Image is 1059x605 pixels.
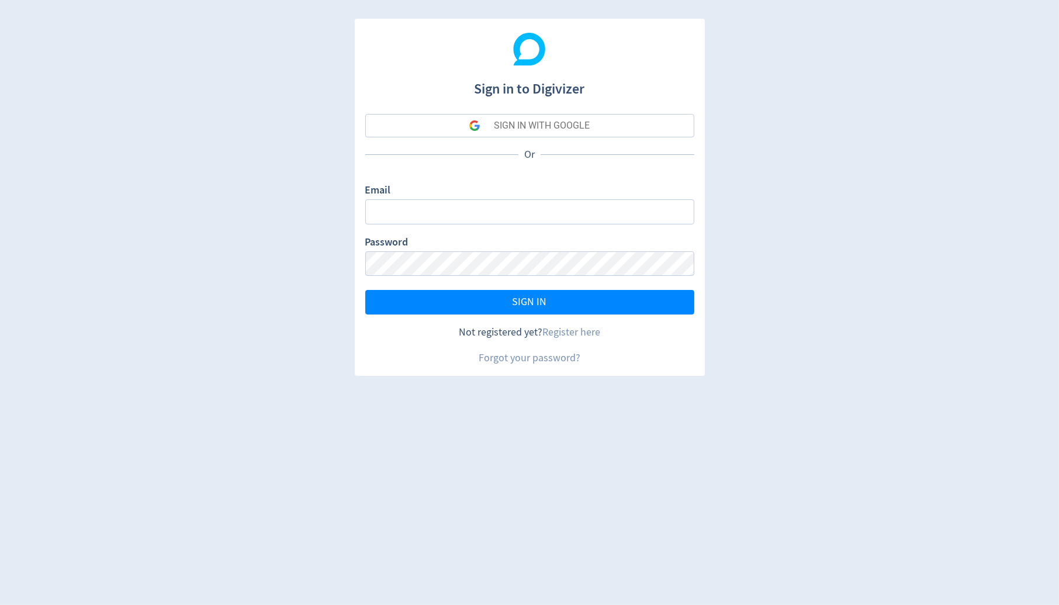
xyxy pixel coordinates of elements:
[365,183,391,199] label: Email
[513,297,547,307] span: SIGN IN
[365,114,694,137] button: SIGN IN WITH GOOGLE
[365,69,694,99] h1: Sign in to Digivizer
[542,326,600,339] a: Register here
[365,235,409,251] label: Password
[494,114,590,137] div: SIGN IN WITH GOOGLE
[513,33,546,65] img: Digivizer Logo
[365,325,694,340] div: Not registered yet?
[479,351,580,365] a: Forgot your password?
[518,147,541,162] p: Or
[365,290,694,314] button: SIGN IN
